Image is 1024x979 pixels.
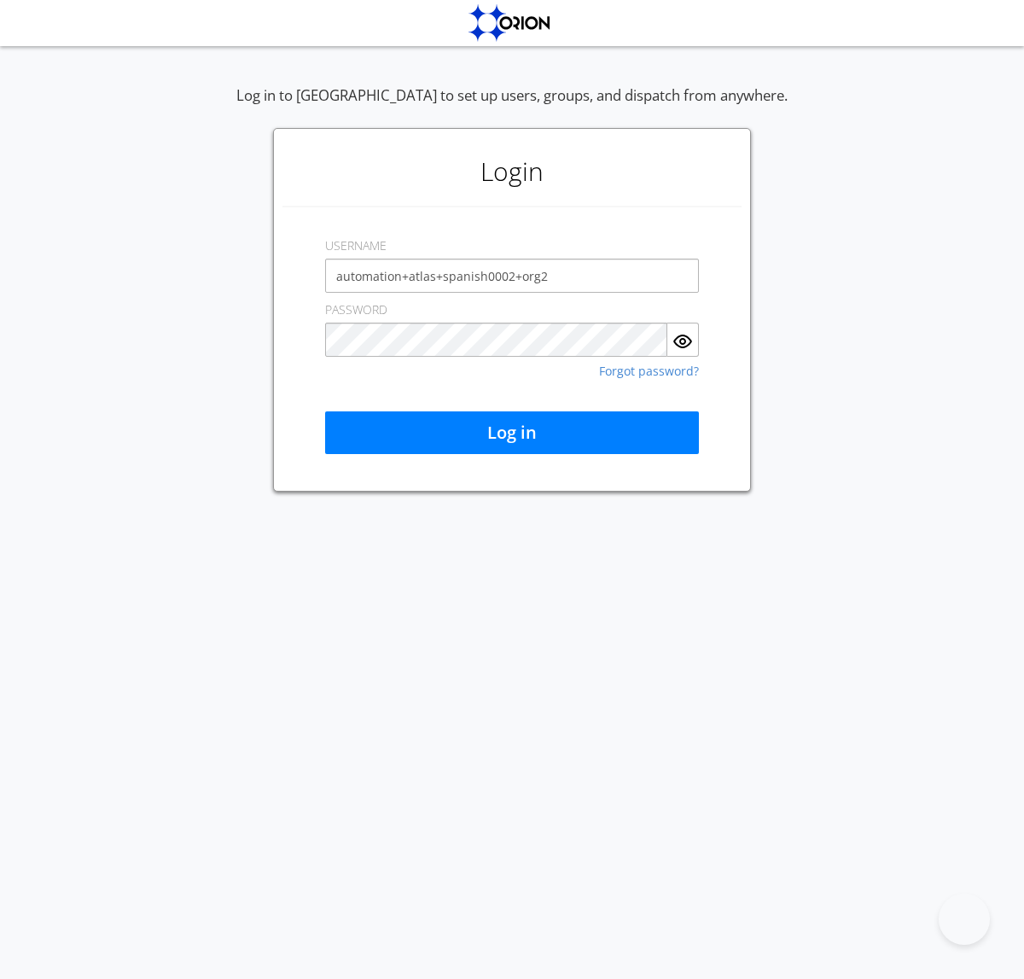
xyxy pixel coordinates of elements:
iframe: Toggle Customer Support [939,894,990,945]
label: USERNAME [325,237,387,254]
label: PASSWORD [325,301,387,318]
input: Password [325,323,667,357]
div: Log in to [GEOGRAPHIC_DATA] to set up users, groups, and dispatch from anywhere. [236,85,788,128]
button: Log in [325,411,699,454]
a: Forgot password? [599,365,699,377]
img: eye.svg [672,331,693,352]
button: Show Password [667,323,699,357]
h1: Login [282,137,742,206]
